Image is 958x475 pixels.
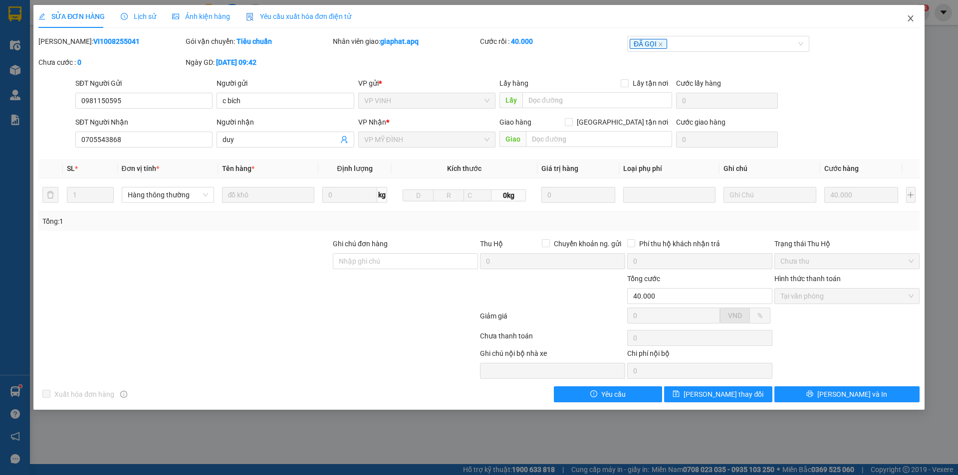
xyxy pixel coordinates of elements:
span: Yêu cầu [601,389,626,400]
b: 0 [77,58,81,66]
input: C [464,189,491,201]
img: logo [5,54,10,103]
div: Chưa thanh toán [479,330,626,348]
span: Tên hàng [222,164,254,172]
div: SĐT Người Nhận [75,117,213,128]
div: Trạng thái Thu Hộ [774,238,920,249]
span: SỬA ĐƠN HÀNG [38,12,105,20]
input: Dọc đường [522,92,672,108]
button: exclamation-circleYêu cầu [554,386,662,402]
span: Thu Hộ [480,240,503,248]
div: Nhân viên giao: [333,36,478,47]
input: Cước giao hàng [676,132,778,148]
span: Tại văn phòng [780,289,914,304]
div: Ngày GD: [186,57,331,68]
input: 0 [824,187,899,203]
span: VP MỸ ĐÌNH [364,132,489,147]
button: Close [897,5,925,33]
span: Ảnh kiện hàng [172,12,230,20]
input: Cước lấy hàng [676,93,778,109]
span: Đơn vị tính [122,164,159,172]
input: Ghi chú đơn hàng [333,253,478,269]
span: [PERSON_NAME] thay đổi [684,389,763,400]
span: [PERSON_NAME] và In [817,389,887,400]
input: 0 [541,187,616,203]
input: R [433,189,464,201]
div: Giảm giá [479,311,626,328]
b: [DATE] 09:42 [216,58,256,66]
input: Dọc đường [526,131,672,147]
b: VI1008255041 [93,37,140,45]
span: Lấy [499,92,522,108]
span: kg [377,187,387,203]
input: D [403,189,434,201]
span: close [907,14,915,22]
th: Loại phụ phí [619,159,719,178]
label: Hình thức thanh toán [774,275,841,283]
span: [GEOGRAPHIC_DATA], [GEOGRAPHIC_DATA] ↔ [GEOGRAPHIC_DATA] [12,42,86,76]
input: VD: Bàn, Ghế [222,187,314,203]
div: Tổng: 1 [42,216,370,227]
span: Hàng thông thường [128,187,208,202]
div: SĐT Người Gửi [75,78,213,89]
div: Người nhận [217,117,354,128]
button: save[PERSON_NAME] thay đổi [664,386,772,402]
span: Chưa thu [780,254,914,269]
span: % [757,312,762,319]
span: 0kg [491,189,525,201]
span: Lấy hàng [499,79,528,87]
label: Cước giao hàng [676,118,725,126]
button: delete [42,187,58,203]
span: Kích thước [447,164,481,172]
span: Giao [499,131,526,147]
span: user-add [340,136,348,144]
b: giaphat.apq [380,37,419,45]
div: Gói vận chuyển: [186,36,331,47]
span: Lịch sử [121,12,156,20]
label: Ghi chú đơn hàng [333,240,388,248]
span: info-circle [120,391,127,398]
span: Giao hàng [499,118,531,126]
span: ĐÃ GỌI [630,39,667,49]
span: edit [38,13,45,20]
b: Tiêu chuẩn [237,37,272,45]
span: exclamation-circle [590,390,597,398]
span: VP Nhận [358,118,386,126]
div: Chưa cước : [38,57,184,68]
span: clock-circle [121,13,128,20]
span: SL [67,164,75,172]
span: picture [172,13,179,20]
img: icon [246,13,254,21]
span: VP VINH [364,93,489,108]
button: printer[PERSON_NAME] và In [774,386,920,402]
span: Cước hàng [824,164,859,172]
div: [PERSON_NAME]: [38,36,184,47]
span: Chuyển khoản ng. gửi [550,238,625,249]
span: Xuất hóa đơn hàng [50,389,118,400]
span: Tổng cước [627,275,660,283]
span: close [658,42,663,47]
input: Ghi Chú [723,187,816,203]
span: Phí thu hộ khách nhận trả [635,238,724,249]
span: Giá trị hàng [541,164,578,172]
div: VP gửi [358,78,495,89]
div: Chi phí nội bộ [627,348,772,363]
div: Người gửi [217,78,354,89]
span: VND [728,312,742,319]
div: Ghi chú nội bộ nhà xe [480,348,625,363]
span: save [673,390,680,398]
span: [GEOGRAPHIC_DATA] tận nơi [573,117,672,128]
div: Cước rồi : [480,36,625,47]
label: Cước lấy hàng [676,79,721,87]
span: Lấy tận nơi [629,78,672,89]
strong: CHUYỂN PHÁT NHANH AN PHÚ QUÝ [13,8,85,40]
b: 40.000 [511,37,533,45]
span: Định lượng [337,164,372,172]
span: Yêu cầu xuất hóa đơn điện tử [246,12,351,20]
button: plus [906,187,916,203]
th: Ghi chú [719,159,820,178]
span: printer [806,390,813,398]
